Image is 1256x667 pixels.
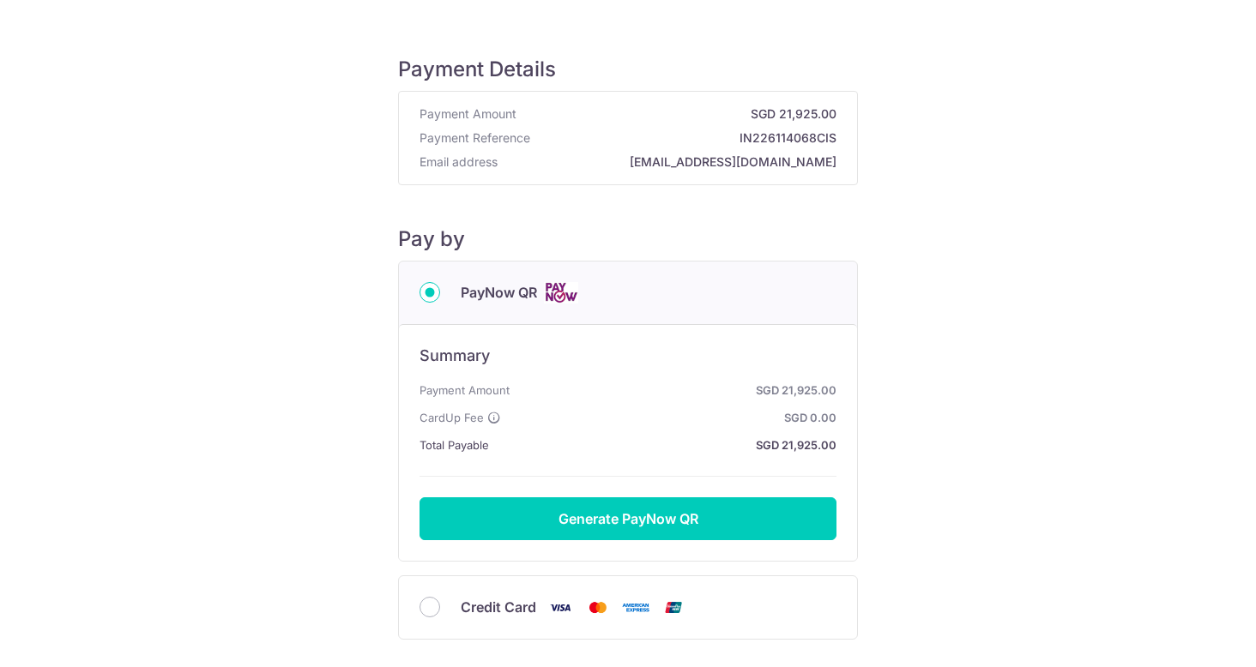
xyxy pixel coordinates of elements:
img: Cards logo [544,282,578,303]
strong: SGD 21,925.00 [496,435,836,455]
button: Generate PayNow QR [420,497,836,540]
strong: SGD 21,925.00 [516,380,836,400]
span: PayNow QR [461,282,537,303]
span: Total Payable [420,435,489,455]
strong: SGD 0.00 [508,407,836,428]
span: Email address [420,153,498,171]
span: Payment Reference [420,129,530,147]
span: CardUp Fee [420,407,484,428]
strong: SGD 21,925.00 [523,105,836,123]
h6: Summary [420,346,836,366]
div: PayNow QR Cards logo [420,282,836,303]
img: Visa [543,597,577,618]
div: Credit Card Visa Mastercard American Express Union Pay [420,597,836,618]
span: Credit Card [461,597,536,617]
strong: [EMAIL_ADDRESS][DOMAIN_NAME] [504,153,836,171]
span: Payment Amount [420,105,516,123]
img: American Express [619,597,653,618]
span: Payment Amount [420,380,510,400]
img: Union Pay [656,597,691,618]
h5: Pay by [398,226,858,252]
strong: IN226114068CIS [537,129,836,147]
img: Mastercard [581,597,615,618]
h5: Payment Details [398,57,858,82]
